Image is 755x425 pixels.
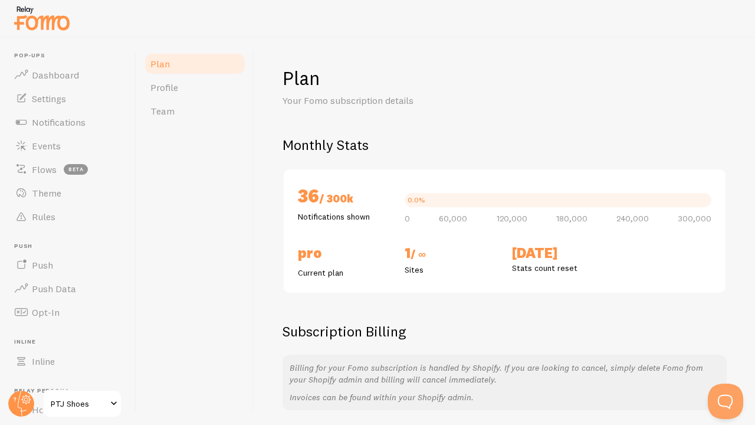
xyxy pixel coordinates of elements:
h2: PRO [298,244,390,262]
span: 60,000 [439,214,467,223]
p: Your Fomo subscription details [283,94,566,107]
span: 180,000 [556,214,587,223]
p: Notifications shown [298,211,390,223]
span: 300,000 [678,214,711,223]
span: Push [32,259,53,271]
h2: Monthly Stats [283,136,727,154]
a: Team [143,99,247,123]
span: Inline [14,338,129,346]
a: Profile [143,76,247,99]
p: Sites [405,264,497,276]
a: Theme [7,181,129,205]
a: Inline [7,349,129,373]
span: Dashboard [32,69,79,81]
h1: Plan [283,66,727,90]
a: Push [7,253,129,277]
p: Current plan [298,267,390,279]
span: Opt-In [32,306,60,318]
span: Inline [32,355,55,367]
span: 0 [405,214,410,223]
a: Plan [143,52,247,76]
span: Flows [32,164,57,175]
span: Push [14,243,129,250]
span: / 300k [319,192,353,205]
p: Billing for your Fomo subscription is handled by Shopify. If you are looking to cancel, simply de... [290,362,720,385]
span: 120,000 [497,214,527,223]
a: Opt-In [7,300,129,324]
span: / ∞ [411,247,426,261]
span: PTJ Shoes [51,397,107,411]
span: Rules [32,211,55,223]
a: Flows beta [7,158,129,181]
h2: Subscription Billing [283,322,727,341]
div: 0.0% [408,197,425,204]
a: Settings [7,87,129,110]
span: Pop-ups [14,52,129,60]
span: Push Data [32,283,76,295]
a: Rules [7,205,129,228]
a: Push Data [7,277,129,300]
a: Events [7,134,129,158]
p: Invoices can be found within your Shopify admin. [290,391,720,403]
span: Events [32,140,61,152]
span: Theme [32,187,61,199]
h2: 36 [298,184,390,211]
iframe: Help Scout Beacon - Open [708,384,743,419]
h2: 1 [405,244,497,264]
span: beta [64,164,88,175]
span: Settings [32,93,66,104]
img: fomo-relay-logo-orange.svg [12,3,71,33]
a: Notifications [7,110,129,134]
h2: [DATE] [512,244,605,262]
p: Stats count reset [512,262,605,274]
a: Dashboard [7,63,129,87]
a: PTJ Shoes [42,390,122,418]
span: Plan [150,58,170,70]
span: Profile [150,81,178,93]
span: 240,000 [616,214,649,223]
span: Notifications [32,116,86,128]
span: Relay Persona [14,387,129,395]
span: Team [150,105,175,117]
